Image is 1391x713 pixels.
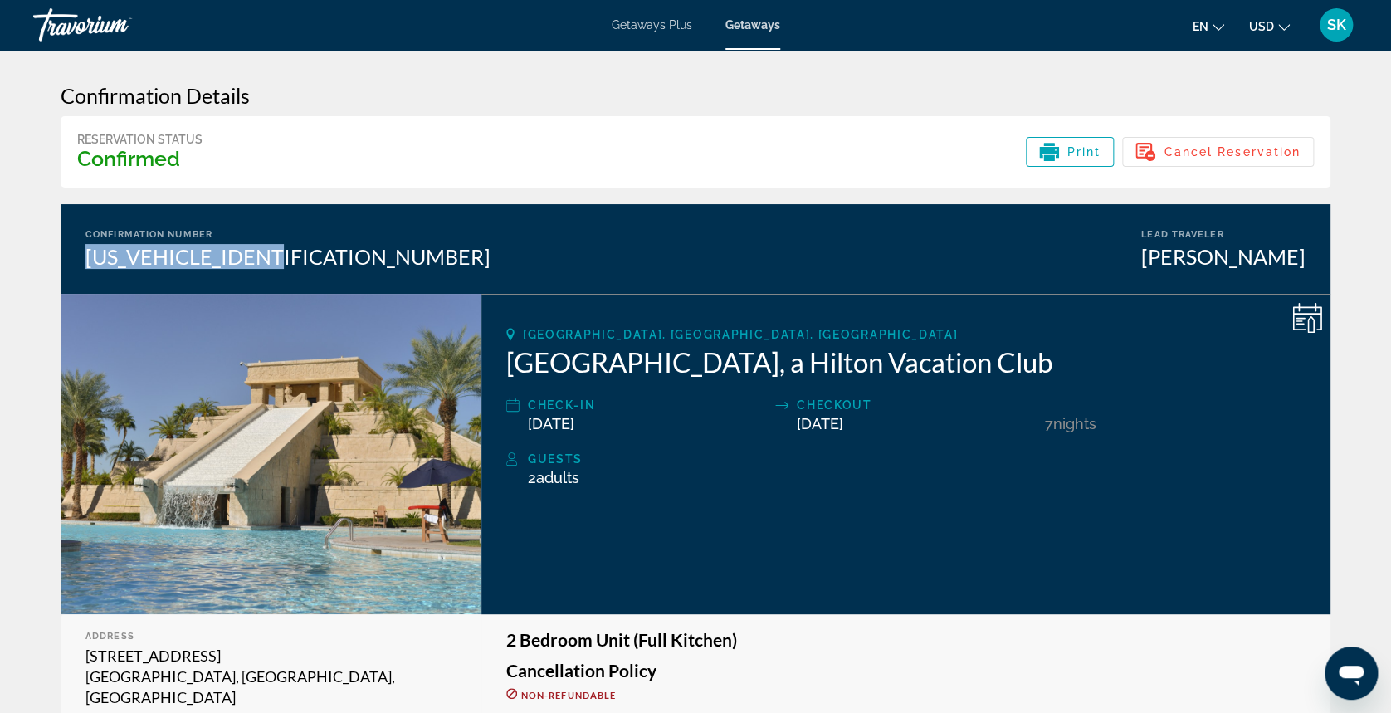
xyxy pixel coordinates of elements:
button: Change language [1193,14,1224,38]
iframe: Button to launch messaging window [1325,647,1378,700]
span: 2 [528,469,579,486]
h2: [GEOGRAPHIC_DATA], a Hilton Vacation Club [506,345,1306,378]
div: [PERSON_NAME] [1141,244,1306,269]
h3: Cancellation Policy [506,662,1306,680]
a: Getaways [725,18,780,32]
span: Nights [1053,415,1096,432]
button: User Menu [1315,7,1358,42]
span: Cancel Reservation [1164,145,1301,159]
div: Reservation Status [77,133,203,146]
span: [DATE] [797,415,843,432]
span: Non-refundable [521,690,616,701]
div: Address [85,631,456,642]
a: Getaways Plus [612,18,692,32]
button: Change currency [1249,14,1290,38]
span: Adults [536,469,579,486]
div: Checkout [797,395,1036,415]
span: 7 [1045,415,1053,432]
h3: 2 Bedroom Unit (Full Kitchen) [506,631,1306,649]
a: Cancel Reservation [1122,140,1314,159]
span: [GEOGRAPHIC_DATA], [GEOGRAPHIC_DATA], [GEOGRAPHIC_DATA] [523,328,958,341]
span: Print [1067,145,1101,159]
span: SK [1327,17,1346,33]
div: Lead Traveler [1141,229,1306,240]
div: [US_VEHICLE_IDENTIFICATION_NUMBER] [85,244,491,269]
h3: Confirmed [77,146,203,171]
a: Travorium [33,3,199,46]
div: Confirmation Number [85,229,491,240]
span: [DATE] [528,415,574,432]
button: Cancel Reservation [1122,137,1314,167]
div: [STREET_ADDRESS] [GEOGRAPHIC_DATA], [GEOGRAPHIC_DATA], [GEOGRAPHIC_DATA] [85,646,456,708]
span: en [1193,20,1208,33]
button: Print [1026,137,1115,167]
span: USD [1249,20,1274,33]
div: Guests [528,449,1306,469]
div: Check-In [528,395,767,415]
h3: Confirmation Details [61,83,1330,108]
